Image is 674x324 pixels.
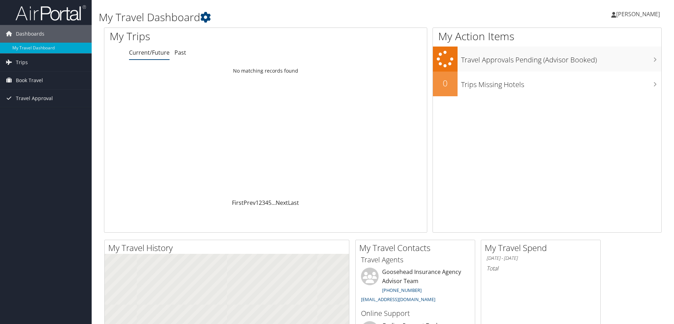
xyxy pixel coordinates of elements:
[110,29,287,44] h1: My Trips
[611,4,667,25] a: [PERSON_NAME]
[262,199,265,207] a: 3
[16,54,28,71] span: Trips
[104,65,427,77] td: No matching records found
[99,10,478,25] h1: My Travel Dashboard
[265,199,268,207] a: 4
[361,308,470,318] h3: Online Support
[256,199,259,207] a: 1
[361,296,435,302] a: [EMAIL_ADDRESS][DOMAIN_NAME]
[485,242,600,254] h2: My Travel Spend
[16,72,43,89] span: Book Travel
[16,5,86,21] img: airportal-logo.png
[359,242,475,254] h2: My Travel Contacts
[271,199,276,207] span: …
[461,51,661,65] h3: Travel Approvals Pending (Advisor Booked)
[232,199,244,207] a: First
[357,268,473,305] li: Goosehead Insurance Agency Advisor Team
[108,242,349,254] h2: My Travel History
[268,199,271,207] a: 5
[433,29,661,44] h1: My Action Items
[129,49,170,56] a: Current/Future
[433,77,458,89] h2: 0
[382,287,422,293] a: [PHONE_NUMBER]
[361,255,470,265] h3: Travel Agents
[244,199,256,207] a: Prev
[461,76,661,90] h3: Trips Missing Hotels
[16,90,53,107] span: Travel Approval
[486,255,595,262] h6: [DATE] - [DATE]
[486,264,595,272] h6: Total
[16,25,44,43] span: Dashboards
[276,199,288,207] a: Next
[259,199,262,207] a: 2
[288,199,299,207] a: Last
[433,47,661,72] a: Travel Approvals Pending (Advisor Booked)
[433,72,661,96] a: 0Trips Missing Hotels
[174,49,186,56] a: Past
[616,10,660,18] span: [PERSON_NAME]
